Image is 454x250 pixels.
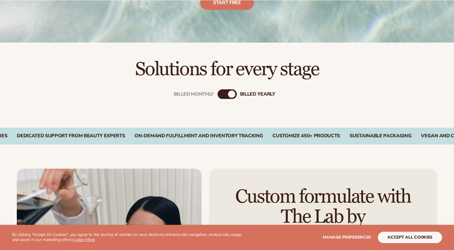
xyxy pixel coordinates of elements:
[323,232,371,243] button: Manage preferences
[17,59,437,79] h2: Solutions for every stage
[17,133,125,139] div: Dedicated Support From Beauty Experts
[226,186,420,247] h2: Custom formulate with The Lab by [PERSON_NAME]
[378,232,442,243] button: accept all cookies
[12,232,246,243] p: By clicking "Accept All Cookies", you agree to the storing of cookies on your device to enhance s...
[350,133,411,139] div: SUSTAINABLE PACKAGING
[174,91,214,97] div: Billed Monthly
[134,133,263,139] div: On-Demand Fulfillment and Inventory Tracking
[74,237,95,243] a: Learn More
[323,234,371,240] span: Manage preferences
[240,91,275,97] div: billed Yearly
[272,133,340,139] div: CUSTOMIZE 450+ PRODUCTS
